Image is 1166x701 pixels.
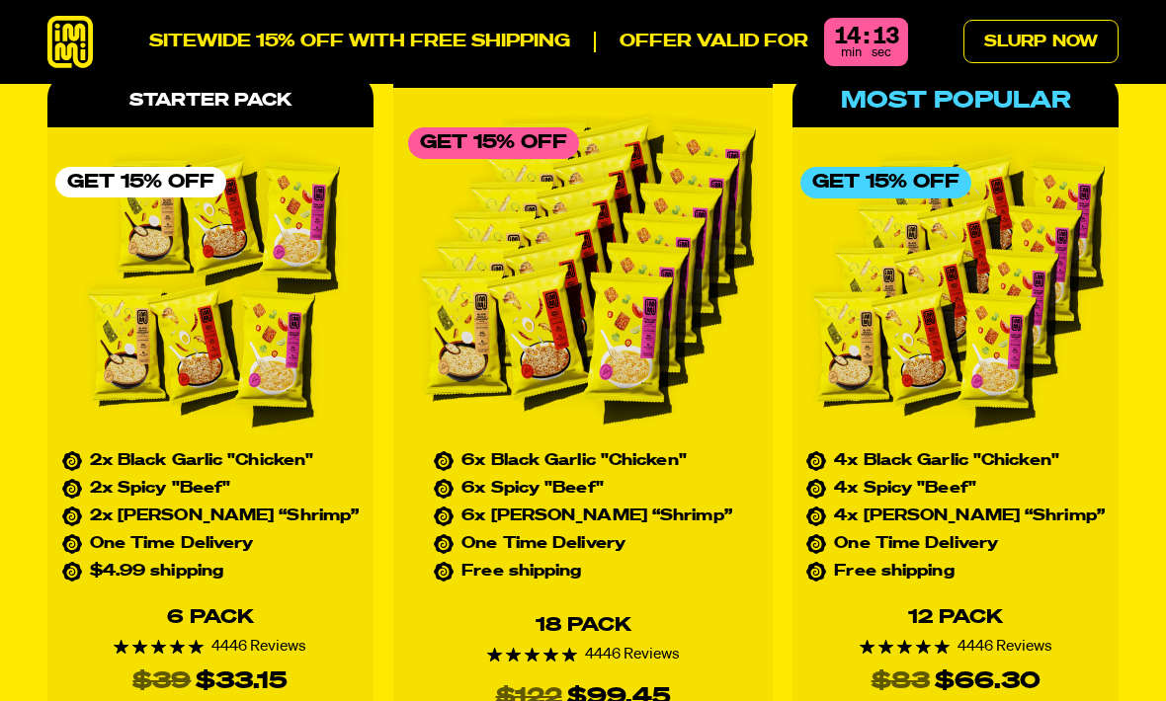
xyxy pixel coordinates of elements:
[55,167,226,197] div: Get 15% Off
[594,32,808,52] p: Offer valid for
[864,26,869,49] div: :
[149,32,570,52] p: SITEWIDE 15% OFF WITH FREE SHIPPING
[806,508,1105,524] li: 4x [PERSON_NAME] “Shrimp”
[434,536,732,552] li: One Time Delivery
[806,453,1105,469] li: 4x Black Garlic "Chicken"
[806,564,1105,580] li: Free shipping
[873,26,898,49] div: 13
[935,662,1041,700] div: $66.30
[408,127,579,158] div: Get 15% Off
[806,481,1105,497] li: 4x Spicy "Beef"
[434,481,732,497] li: 6x Spicy "Beef"
[114,639,306,655] div: 4446 Reviews
[872,662,930,700] s: $83
[62,508,360,524] li: 2x [PERSON_NAME] “Shrimp”
[434,564,732,580] li: Free shipping
[62,564,360,580] li: $4.99 shipping
[434,508,732,524] li: 6x [PERSON_NAME] “Shrimp”
[62,481,360,497] li: 2x Spicy "Beef"
[860,639,1052,655] div: 4446 Reviews
[62,536,360,552] li: One Time Delivery
[806,536,1105,552] li: One Time Delivery
[800,167,971,197] div: Get 15% Off
[132,662,191,700] s: $39
[62,453,360,469] li: 2x Black Garlic "Chicken"
[196,662,288,700] div: $33.15
[908,607,1003,627] div: 12 Pack
[872,46,891,59] span: sec
[434,453,732,469] li: 6x Black Garlic "Chicken"
[536,615,631,635] div: 18 Pack
[487,647,680,662] div: 4446 Reviews
[834,26,860,49] div: 14
[841,46,862,59] span: min
[47,74,374,127] div: Starter Pack
[167,607,254,627] div: 6 Pack
[963,20,1119,63] a: Slurp Now
[792,74,1119,127] div: Most Popular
